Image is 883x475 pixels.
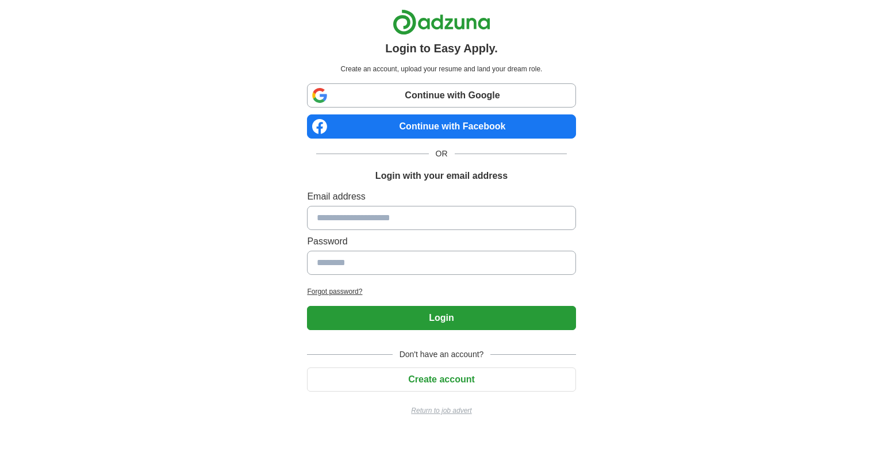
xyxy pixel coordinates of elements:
[307,114,575,139] a: Continue with Facebook
[307,190,575,204] label: Email address
[307,286,575,297] a: Forgot password?
[393,9,490,35] img: Adzuna logo
[385,40,498,57] h1: Login to Easy Apply.
[307,235,575,248] label: Password
[375,169,508,183] h1: Login with your email address
[307,306,575,330] button: Login
[307,367,575,392] button: Create account
[309,64,573,74] p: Create an account, upload your resume and land your dream role.
[307,374,575,384] a: Create account
[393,348,491,361] span: Don't have an account?
[429,148,455,160] span: OR
[307,405,575,416] a: Return to job advert
[307,83,575,108] a: Continue with Google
